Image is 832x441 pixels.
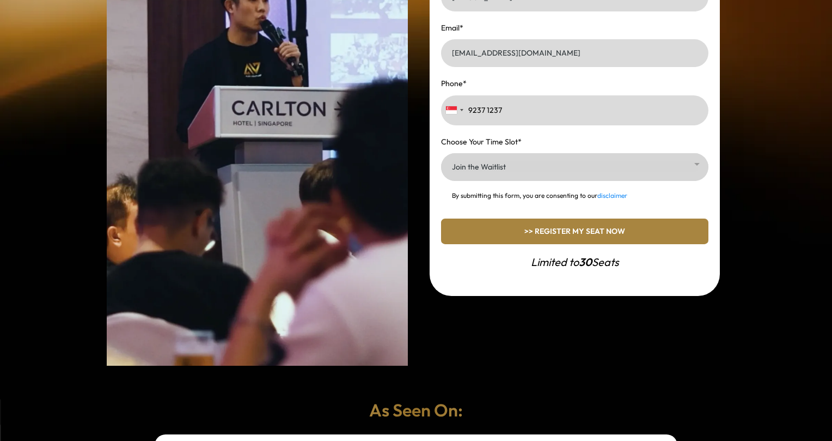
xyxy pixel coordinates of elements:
strong: As Seen On: [369,399,463,421]
label: Choose Your Time Slot [441,135,522,149]
em: 30 [579,255,592,269]
a: disclaimer [597,191,627,200]
em: Limited to [531,255,579,269]
em: Seats [592,255,619,269]
input: Phone [441,95,708,125]
div: Singapore: +65 [442,96,467,125]
label: Email [441,21,463,35]
input: Email [441,39,708,67]
button: >> REGISTER MY SEAT NOW [441,219,708,244]
span: Join the Waitlist [452,161,698,172]
p: >> REGISTER MY SEAT NOW [447,225,702,238]
label: Phone [441,77,467,90]
p: By submitting this form, you are consenting to our [452,191,698,201]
